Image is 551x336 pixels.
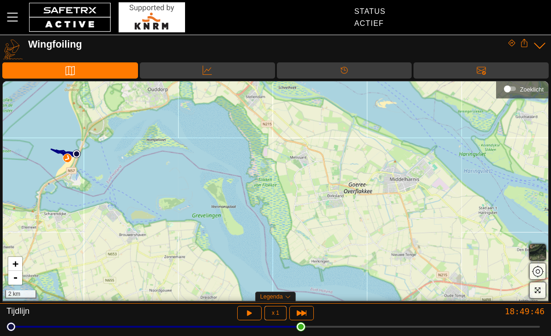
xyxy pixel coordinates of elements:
[2,39,24,60] img: WINGFOILING.svg
[354,7,386,16] div: Status
[6,306,184,320] div: Tijdlijn
[140,62,275,79] div: Data
[63,153,72,162] img: PathDirectionCurrent.svg
[354,19,386,28] div: Actief
[260,293,283,300] span: Legenda
[277,62,412,79] div: Tijdlijn
[8,257,22,271] a: Zoom in
[413,62,549,79] div: Berichten
[72,150,81,158] img: PathStart.svg
[520,86,544,93] div: Zoeklicht
[272,310,279,316] span: x 1
[501,82,544,96] div: Zoeklicht
[2,62,138,79] div: Kaart
[119,2,185,32] img: RescueLogo.svg
[28,39,508,51] div: Wingfoiling
[5,290,36,299] div: 2 km
[367,306,545,317] div: 18:49:46
[8,271,22,285] a: Zoom out
[264,306,287,320] button: x 1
